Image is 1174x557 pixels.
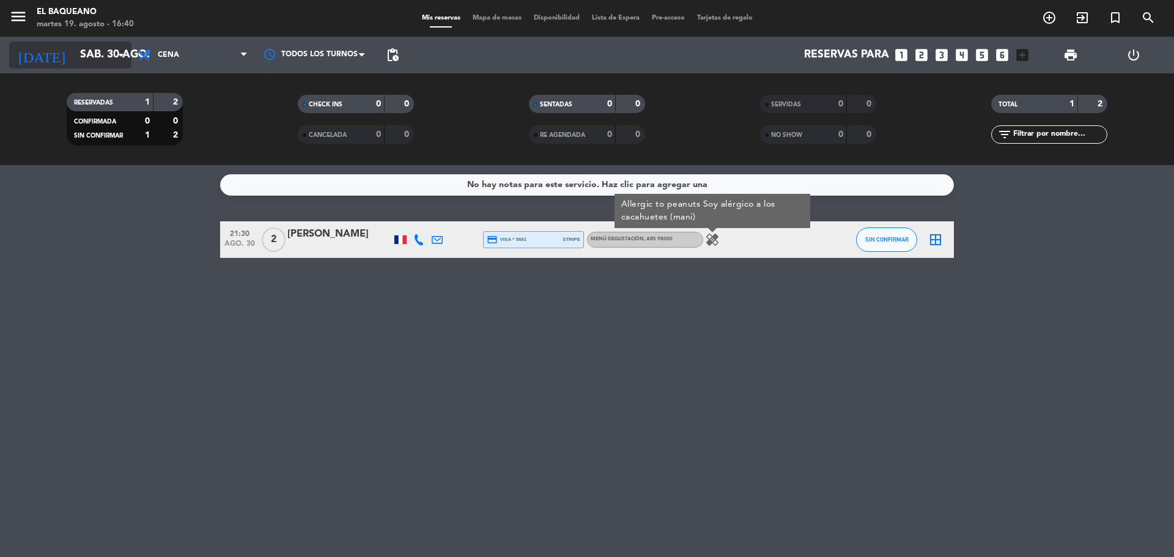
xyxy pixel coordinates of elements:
[9,7,28,26] i: menu
[1141,10,1156,25] i: search
[893,47,909,63] i: looks_one
[999,101,1017,108] span: TOTAL
[309,101,342,108] span: CHECK INS
[1012,128,1107,141] input: Filtrar por nombre...
[376,130,381,139] strong: 0
[607,100,612,108] strong: 0
[615,194,810,228] div: Allergic to peanuts Soy alérgico a los cacahuetes (mani)
[74,100,113,106] span: RESERVADAS
[866,130,874,139] strong: 0
[145,131,150,139] strong: 1
[1108,10,1123,25] i: turned_in_not
[771,132,802,138] span: NO SHOW
[416,15,467,21] span: Mis reservas
[691,15,759,21] span: Tarjetas de regalo
[866,100,874,108] strong: 0
[467,15,528,21] span: Mapa de mesas
[114,48,128,62] i: arrow_drop_down
[287,226,391,242] div: [PERSON_NAME]
[635,130,643,139] strong: 0
[309,132,347,138] span: CANCELADA
[404,130,412,139] strong: 0
[1063,48,1078,62] span: print
[997,127,1012,142] i: filter_list
[635,100,643,108] strong: 0
[540,101,572,108] span: SENTADAS
[1126,48,1141,62] i: power_settings_new
[1075,10,1090,25] i: exit_to_app
[173,98,180,106] strong: 2
[591,237,673,242] span: Menú degustación
[173,131,180,139] strong: 2
[9,7,28,30] button: menu
[37,18,134,31] div: martes 19. agosto - 16:40
[37,6,134,18] div: El Baqueano
[914,47,929,63] i: looks_two
[771,101,801,108] span: SERVIDAS
[838,130,843,139] strong: 0
[74,119,116,125] span: CONFIRMADA
[487,234,526,245] span: visa * 5681
[954,47,970,63] i: looks_4
[856,227,917,252] button: SIN CONFIRMAR
[1102,37,1165,73] div: LOG OUT
[563,235,580,243] span: stripe
[145,98,150,106] strong: 1
[145,117,150,125] strong: 0
[994,47,1010,63] i: looks_6
[528,15,586,21] span: Disponibilidad
[404,100,412,108] strong: 0
[586,15,646,21] span: Lista de Espera
[1098,100,1105,108] strong: 2
[9,42,74,68] i: [DATE]
[262,227,286,252] span: 2
[1042,10,1057,25] i: add_circle_outline
[1014,47,1030,63] i: add_box
[224,240,255,254] span: ago. 30
[224,226,255,240] span: 21:30
[487,234,498,245] i: credit_card
[158,51,179,59] span: Cena
[467,178,707,192] div: No hay notas para este servicio. Haz clic para agregar una
[974,47,990,63] i: looks_5
[644,237,673,242] span: , ARS 98000
[173,117,180,125] strong: 0
[804,49,889,61] span: Reservas para
[74,133,123,139] span: SIN CONFIRMAR
[705,232,720,247] i: healing
[928,232,943,247] i: border_all
[540,132,585,138] span: RE AGENDADA
[607,130,612,139] strong: 0
[1069,100,1074,108] strong: 1
[385,48,400,62] span: pending_actions
[646,15,691,21] span: Pre-acceso
[934,47,950,63] i: looks_3
[865,236,909,243] span: SIN CONFIRMAR
[838,100,843,108] strong: 0
[376,100,381,108] strong: 0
